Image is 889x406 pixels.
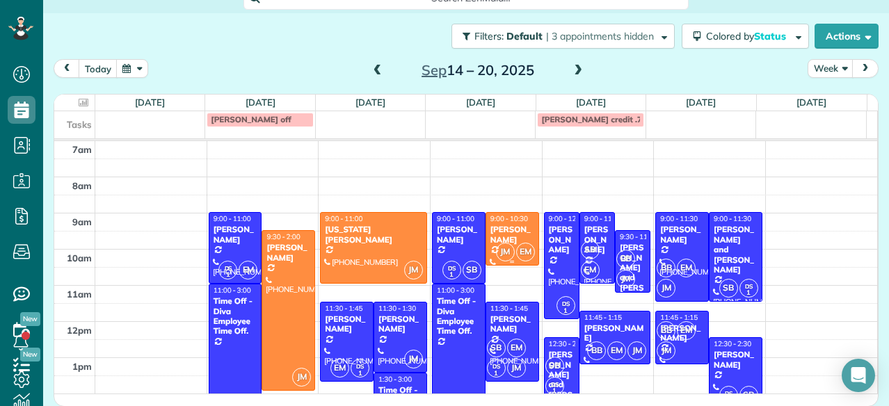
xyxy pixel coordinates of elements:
span: 9:00 - 11:00 [437,214,474,223]
a: Filters: Default | 3 appointments hidden [445,24,675,49]
div: Time Off - Diva Employee Time Off. [436,296,481,336]
span: 7am [72,144,92,155]
span: 1pm [72,361,92,372]
span: JM [657,341,675,360]
div: [PERSON_NAME] [659,225,705,245]
span: SB [719,279,738,298]
small: 1 [546,384,563,398]
span: New [20,312,40,326]
span: 12pm [67,325,92,336]
span: JM [496,243,515,261]
span: DS [448,264,456,272]
a: [DATE] [576,97,606,108]
span: 11:30 - 1:45 [325,304,362,313]
span: DS [745,282,753,290]
span: JM [657,279,675,298]
button: prev [54,59,80,78]
span: | 3 appointments hidden [546,30,654,42]
span: 11:30 - 1:30 [378,304,416,313]
button: Filters: Default | 3 appointments hidden [451,24,675,49]
span: EM [507,339,526,357]
small: 1 [443,268,460,282]
span: EM [607,341,626,360]
span: EM [239,261,257,279]
span: DS [551,380,559,388]
div: [PERSON_NAME] [324,314,369,334]
div: [PERSON_NAME] and [PERSON_NAME] [713,225,758,275]
button: Actions [815,24,879,49]
a: [DATE] [355,97,385,108]
div: Open Intercom Messenger [842,359,875,392]
span: Status [754,30,788,42]
span: SB [463,261,481,279]
span: BB [657,321,675,340]
span: 9:00 - 11:30 [660,214,698,223]
span: 12:30 - 2:15 [549,339,586,348]
a: [DATE] [246,97,275,108]
span: 9:00 - 11:00 [584,214,622,223]
span: 9:30 - 11:15 [620,232,657,241]
button: Week [808,59,854,78]
div: [PERSON_NAME] [266,243,311,263]
span: Sep [422,61,447,79]
div: [PERSON_NAME] and [PERSON_NAME] [619,243,646,313]
span: DS [225,264,232,272]
div: Time Off - Diva Employee Time Off. [213,296,258,336]
div: [PERSON_NAME] [713,350,758,370]
span: EM [581,261,600,279]
span: JM [404,261,423,279]
a: [DATE] [686,97,716,108]
small: 1 [219,268,237,282]
span: SB [487,339,506,357]
small: 1 [488,367,505,380]
div: [PERSON_NAME] [490,225,535,245]
span: 11:45 - 1:15 [660,313,698,322]
span: 9:00 - 12:00 [549,214,586,223]
span: DS [725,389,732,397]
span: JM [292,368,311,387]
span: DS [562,300,570,307]
span: JM [627,341,646,360]
span: 8am [72,180,92,191]
a: [DATE] [796,97,826,108]
button: today [79,59,118,78]
span: 9:30 - 2:00 [266,232,300,241]
span: 1:30 - 3:00 [378,375,412,384]
span: DS [356,362,364,370]
div: [PERSON_NAME] [378,314,423,334]
a: [DATE] [466,97,496,108]
span: BB [657,259,675,277]
div: [PERSON_NAME] [490,314,535,334]
small: 1 [557,304,575,318]
span: SB [581,241,600,259]
button: Colored byStatus [682,24,809,49]
span: 10am [67,252,92,263]
button: next [852,59,879,78]
span: EM [677,321,696,340]
span: 9:00 - 11:30 [714,214,751,223]
span: JM [616,270,635,289]
span: 12:30 - 2:30 [714,339,751,348]
span: 9:00 - 10:30 [490,214,528,223]
span: SB [739,386,758,405]
span: 11:00 - 3:00 [214,286,251,295]
h2: 14 – 20, 2025 [391,63,565,78]
span: 9:00 - 11:00 [325,214,362,223]
div: [US_STATE][PERSON_NAME] [324,225,423,245]
span: 9am [72,216,92,227]
span: 9:00 - 11:00 [214,214,251,223]
span: SB [545,357,564,375]
div: [PERSON_NAME] [584,225,611,254]
span: [PERSON_NAME] credit .75 from [DATE]. [541,114,698,124]
div: [PERSON_NAME] [584,323,646,343]
span: [PERSON_NAME] off [211,114,291,124]
span: EM [516,243,535,261]
div: [PERSON_NAME] [213,225,258,245]
span: Colored by [706,30,791,42]
small: 1 [740,286,758,300]
span: Default [506,30,543,42]
span: EM [677,259,696,277]
small: 1 [351,367,369,380]
span: 11:30 - 1:45 [490,304,528,313]
span: JM [404,350,423,368]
